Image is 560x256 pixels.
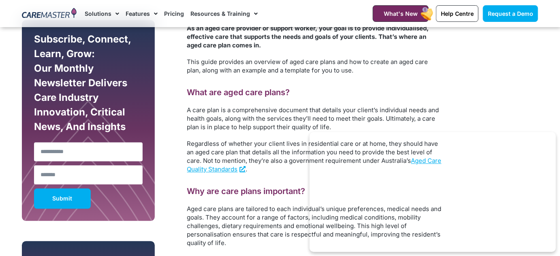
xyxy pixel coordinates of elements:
form: New Form [34,32,143,213]
span: Request a Demo [488,10,533,17]
button: Submit [34,189,91,209]
a: Request a Demo [483,5,538,22]
p: This guide provides an overview of aged care plans and how to create an aged care plan, along wit... [187,58,442,75]
a: What's New [373,5,429,22]
a: Help Centre [436,5,479,22]
span: What's New [384,10,418,17]
img: CareMaster Logo [22,8,77,20]
span: Help Centre [441,10,474,17]
span: Submit [53,197,73,201]
h2: Why are care plans important? [187,186,442,197]
p: A care plan is a comprehensive document that details your client’s individual needs and health go... [187,106,442,132]
p: Regardless of whether your client lives in residential care or at home, they should have an aged ... [187,140,442,174]
h2: What are aged care plans? [187,87,442,98]
strong: As an aged care provider or support worker, your goal is to provide individualised, effective car... [187,25,429,49]
a: Aged Care Quality Standards [187,157,442,173]
div: Subscribe, Connect, Learn, Grow: Our Monthly Newsletter Delivers Care Industry Innovation, Critic... [32,32,145,139]
iframe: Popup CTA [310,132,556,252]
p: Aged care plans are tailored to each individual’s unique preferences, medical needs and goals. Th... [187,205,442,247]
